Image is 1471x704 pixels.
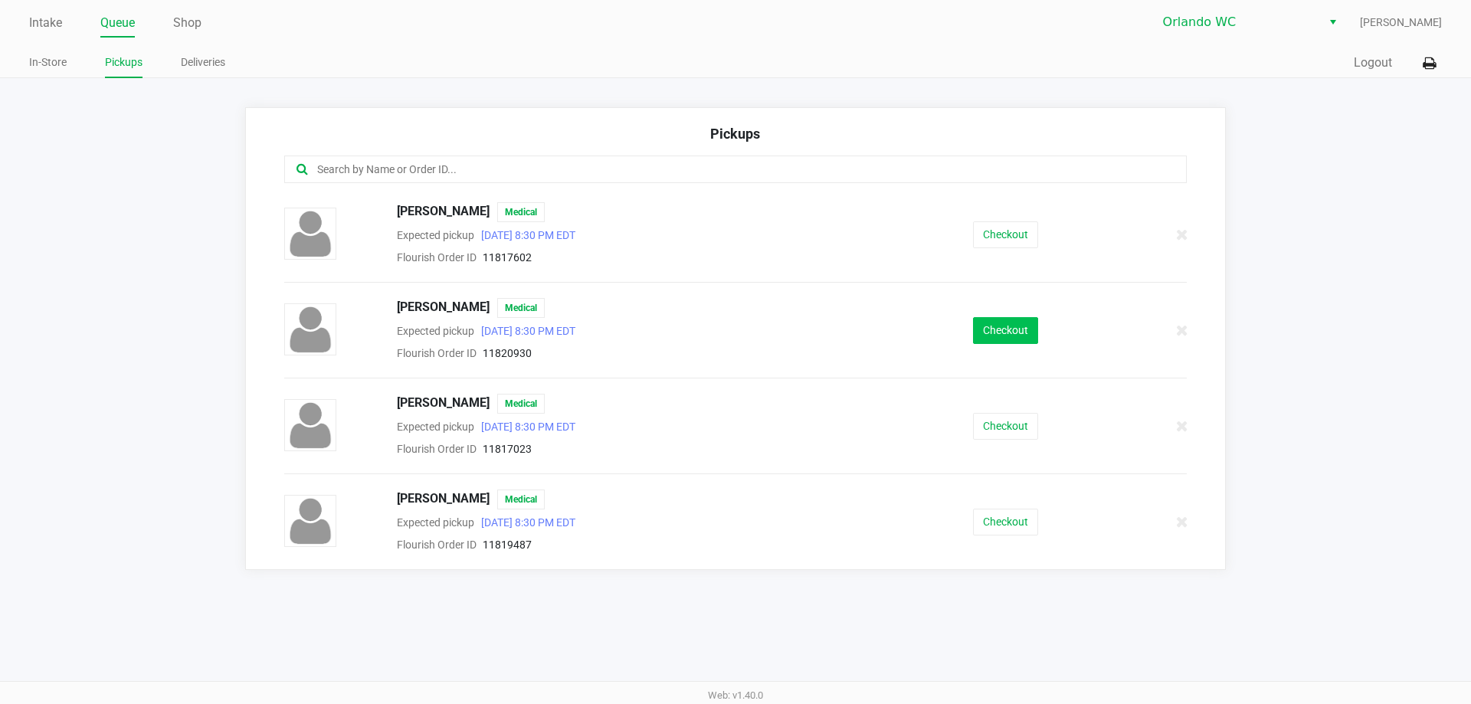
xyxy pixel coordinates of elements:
[973,221,1038,248] button: Checkout
[397,394,490,414] span: [PERSON_NAME]
[1354,54,1392,72] button: Logout
[483,443,532,455] span: 11817023
[397,347,477,359] span: Flourish Order ID
[181,53,225,72] a: Deliveries
[1360,15,1442,31] span: [PERSON_NAME]
[397,539,477,551] span: Flourish Order ID
[708,689,763,701] span: Web: v1.40.0
[316,161,1106,178] input: Search by Name or Order ID...
[973,509,1038,535] button: Checkout
[100,12,135,34] a: Queue
[483,539,532,551] span: 11819487
[474,516,575,529] span: [DATE] 8:30 PM EDT
[973,317,1038,344] button: Checkout
[29,12,62,34] a: Intake
[397,325,474,337] span: Expected pickup
[173,12,201,34] a: Shop
[397,202,490,222] span: [PERSON_NAME]
[973,413,1038,440] button: Checkout
[397,443,477,455] span: Flourish Order ID
[483,251,532,264] span: 11817602
[397,490,490,509] span: [PERSON_NAME]
[474,229,575,241] span: [DATE] 8:30 PM EDT
[1322,8,1344,36] button: Select
[397,251,477,264] span: Flourish Order ID
[474,325,575,337] span: [DATE] 8:30 PM EDT
[397,516,474,529] span: Expected pickup
[397,229,474,241] span: Expected pickup
[474,421,575,433] span: [DATE] 8:30 PM EDT
[29,53,67,72] a: In-Store
[497,298,545,318] span: Medical
[105,53,143,72] a: Pickups
[497,394,545,414] span: Medical
[710,126,760,142] span: Pickups
[397,298,490,318] span: [PERSON_NAME]
[397,421,474,433] span: Expected pickup
[1163,13,1312,31] span: Orlando WC
[497,490,545,509] span: Medical
[497,202,545,222] span: Medical
[483,347,532,359] span: 11820930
